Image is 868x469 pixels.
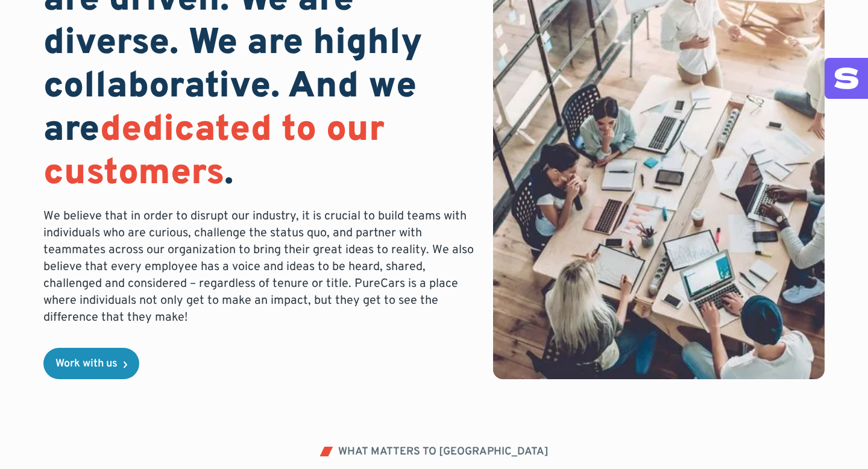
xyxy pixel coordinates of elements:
[338,447,549,458] div: WHAT MATTERS TO [GEOGRAPHIC_DATA]
[43,208,474,326] p: We believe that in order to disrupt our industry, it is crucial to build teams with individuals w...
[55,359,118,370] div: Work with us
[43,108,385,197] span: dedicated to our customers
[43,348,139,379] a: Work with us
